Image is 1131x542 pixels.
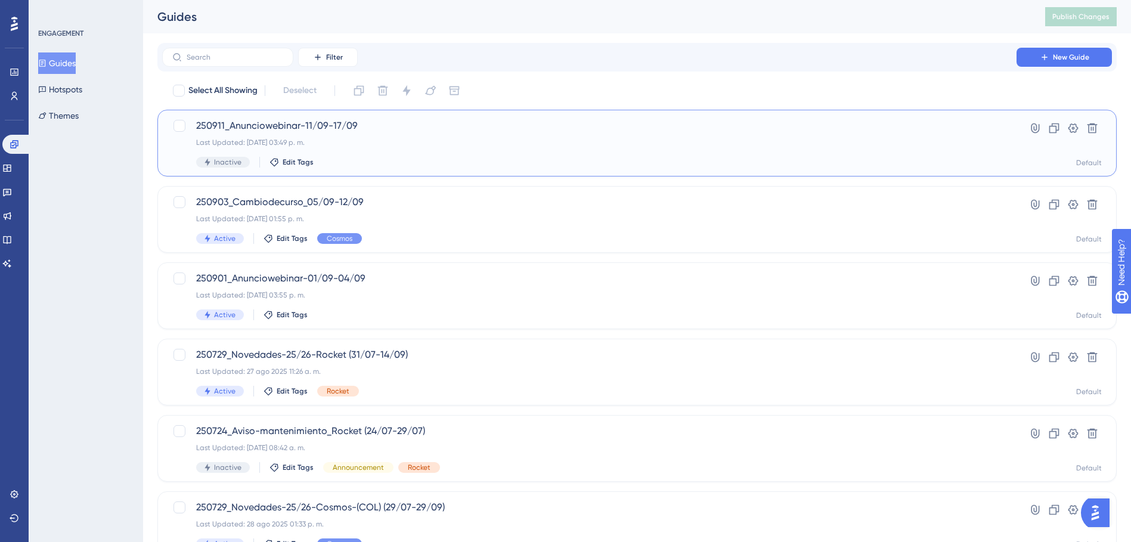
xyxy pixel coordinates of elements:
button: Deselect [272,80,327,101]
button: Edit Tags [269,463,314,472]
div: Last Updated: [DATE] 03:49 p. m. [196,138,983,147]
button: Edit Tags [264,234,308,243]
button: Guides [38,52,76,74]
button: Publish Changes [1045,7,1117,26]
span: Edit Tags [283,157,314,167]
span: Edit Tags [277,234,308,243]
span: Select All Showing [188,83,258,98]
span: Cosmos [327,234,352,243]
div: Last Updated: 28 ago 2025 01:33 p. m. [196,519,983,529]
div: Default [1076,463,1102,473]
span: Active [214,310,236,320]
span: 250903_Cambiodecurso_05/09-12/09 [196,195,983,209]
button: New Guide [1017,48,1112,67]
button: Filter [298,48,358,67]
button: Themes [38,105,79,126]
input: Search [187,53,283,61]
span: 250729_Novedades-25/26-Rocket (31/07-14/09) [196,348,983,362]
iframe: UserGuiding AI Assistant Launcher [1081,495,1117,531]
span: 250911_Anunciowebinar-11/09-17/09 [196,119,983,133]
span: Inactive [214,157,241,167]
span: Rocket [327,386,349,396]
span: Edit Tags [277,310,308,320]
div: Default [1076,234,1102,244]
span: Deselect [283,83,317,98]
span: Active [214,234,236,243]
span: Announcement [333,463,384,472]
span: Active [214,386,236,396]
div: Last Updated: [DATE] 01:55 p. m. [196,214,983,224]
span: Publish Changes [1052,12,1110,21]
div: Last Updated: [DATE] 03:55 p. m. [196,290,983,300]
div: Default [1076,387,1102,397]
span: Filter [326,52,343,62]
span: Edit Tags [277,386,308,396]
span: 250901_Anunciowebinar-01/09-04/09 [196,271,983,286]
span: Need Help? [28,3,75,17]
div: Last Updated: 27 ago 2025 11:26 a. m. [196,367,983,376]
span: Inactive [214,463,241,472]
button: Edit Tags [269,157,314,167]
span: 250729_Novedades-25/26-Cosmos-(COL) (29/07-29/09) [196,500,983,515]
span: Rocket [408,463,430,472]
button: Edit Tags [264,310,308,320]
div: Default [1076,158,1102,168]
div: Guides [157,8,1015,25]
span: 250724_Aviso-mantenimiento_Rocket (24/07-29/07) [196,424,983,438]
div: Default [1076,311,1102,320]
button: Edit Tags [264,386,308,396]
div: Last Updated: [DATE] 08:42 a. m. [196,443,983,453]
span: Edit Tags [283,463,314,472]
div: ENGAGEMENT [38,29,83,38]
button: Hotspots [38,79,82,100]
span: New Guide [1053,52,1089,62]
